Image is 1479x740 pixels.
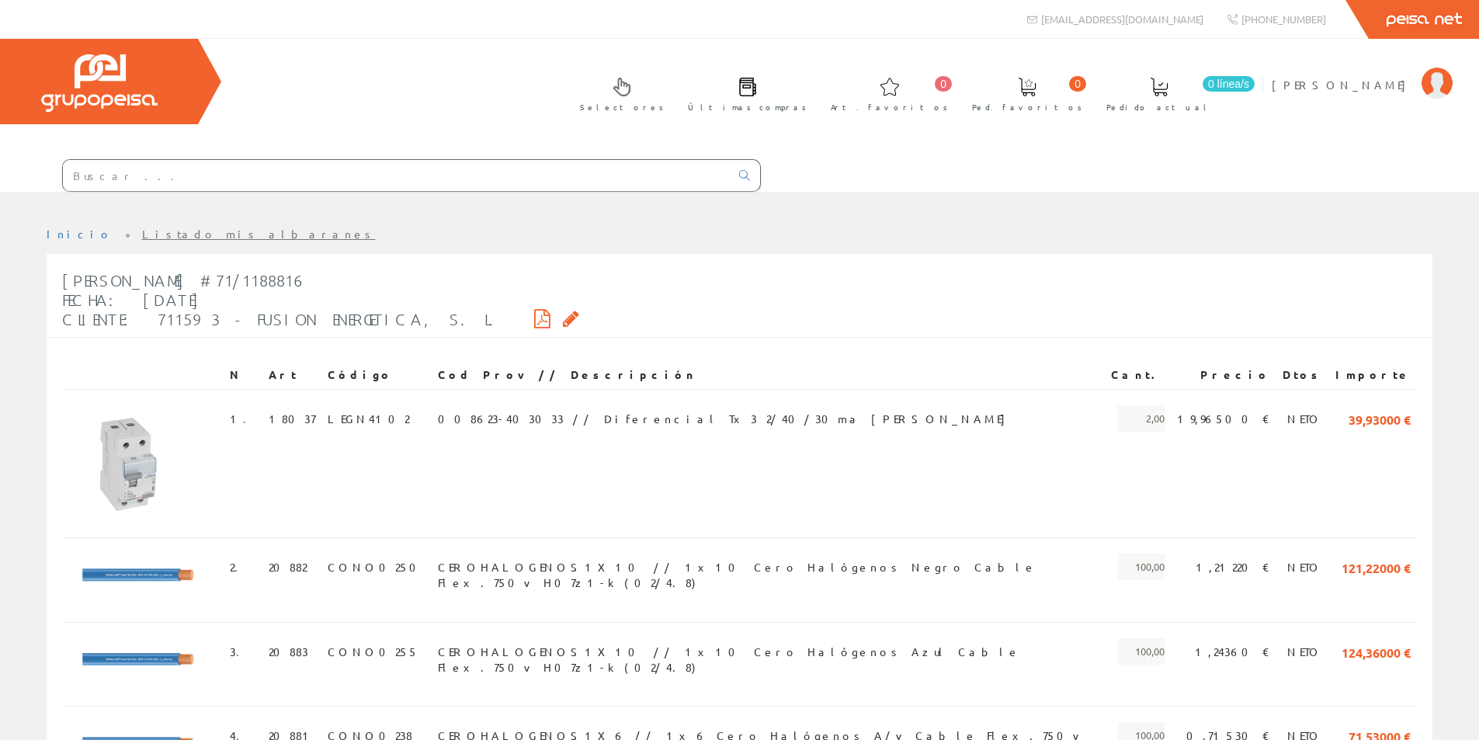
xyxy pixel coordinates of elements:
[1105,361,1171,389] th: Cant.
[1287,405,1323,432] span: NETO
[243,412,256,426] a: .
[68,405,185,522] img: Foto artículo (150x150)
[328,554,425,580] span: CONO0250
[269,638,308,665] span: 20883
[1287,554,1323,580] span: NETO
[1118,554,1165,580] span: 100,00
[534,313,550,324] i: Descargar PDF
[438,638,1099,665] span: CEROHALOGENOS1X10 // 1x10 Cero Halógenos Azul Cable Flex.750v H07z1-k (02/4.8)
[972,99,1082,115] span: Ped. favoritos
[1287,638,1323,665] span: NETO
[321,361,432,389] th: Código
[269,554,307,580] span: 20882
[1195,638,1270,665] span: 1,24360 €
[47,227,113,241] a: Inicio
[63,160,730,191] input: Buscar ...
[62,271,497,328] span: [PERSON_NAME] #71/1188816 Fecha: [DATE] Cliente: 711593 - FUSION ENERGETICA, S. L.
[68,638,217,691] img: Foto artículo (192x67.584)
[1329,361,1417,389] th: Importe
[236,644,249,658] a: .
[1272,77,1414,92] span: [PERSON_NAME]
[564,64,672,121] a: Selectores
[672,64,814,121] a: Últimas compras
[688,99,807,115] span: Últimas compras
[230,638,249,665] span: 3
[269,405,315,432] span: 18037
[1241,12,1326,26] span: [PHONE_NUMBER]
[438,405,1013,432] span: 008623-403033 // Diferencial Tx3 2/40/30ma [PERSON_NAME]
[1069,76,1086,92] span: 0
[1342,638,1411,665] span: 124,36000 €
[1106,99,1212,115] span: Pedido actual
[230,405,256,432] span: 1
[1272,64,1453,79] a: [PERSON_NAME]
[224,361,262,389] th: N
[1118,405,1165,432] span: 2,00
[1349,405,1411,432] span: 39,93000 €
[580,99,664,115] span: Selectores
[1276,361,1329,389] th: Dtos
[262,361,321,389] th: Art
[1203,76,1255,92] span: 0 línea/s
[41,54,158,112] img: Grupo Peisa
[1196,554,1270,580] span: 1,21220 €
[234,560,248,574] a: .
[230,554,248,580] span: 2
[432,361,1105,389] th: Cod Prov // Descripción
[1342,554,1411,580] span: 121,22000 €
[1171,361,1276,389] th: Precio
[935,76,952,92] span: 0
[563,313,579,324] i: Solicitar por email copia firmada
[1118,638,1165,665] span: 100,00
[68,554,217,606] img: Foto artículo (192x67.584)
[328,405,409,432] span: LEGN4102
[1177,405,1270,432] span: 19,96500 €
[142,227,376,241] a: Listado mis albaranes
[328,638,418,665] span: CONO0255
[1041,12,1203,26] span: [EMAIL_ADDRESS][DOMAIN_NAME]
[438,554,1099,580] span: CEROHALOGENOS1X10 // 1x10 Cero Halógenos Negro Cable Flex.750v H07z1-k (02/4.8)
[831,99,948,115] span: Art. favoritos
